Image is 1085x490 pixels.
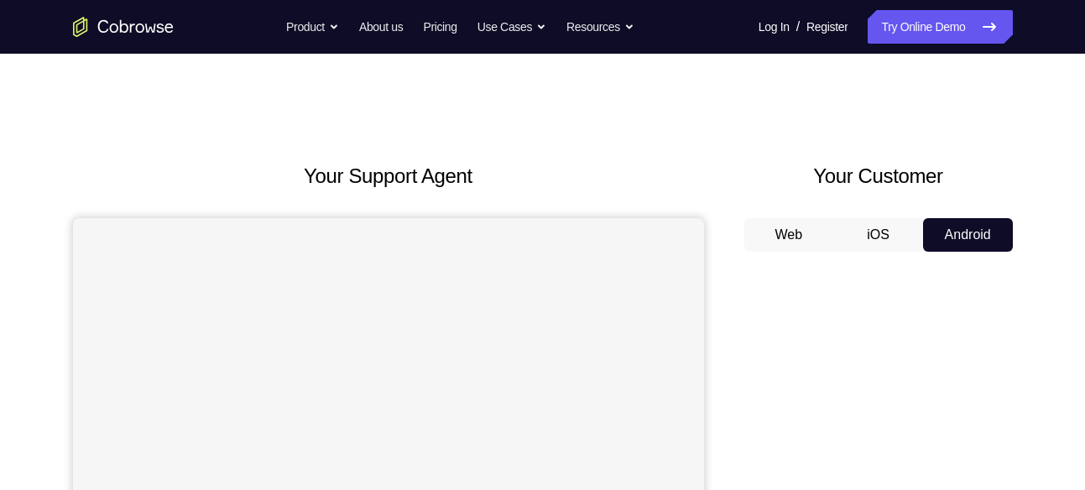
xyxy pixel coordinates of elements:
h2: Your Customer [744,161,1013,191]
a: Pricing [423,10,456,44]
button: iOS [833,218,923,252]
a: Try Online Demo [868,10,1012,44]
a: Log In [759,10,790,44]
button: Use Cases [477,10,546,44]
a: About us [359,10,403,44]
button: Web [744,218,834,252]
button: Resources [566,10,634,44]
a: Go to the home page [73,17,174,37]
button: Product [286,10,339,44]
h2: Your Support Agent [73,161,704,191]
button: Android [923,218,1013,252]
a: Register [806,10,848,44]
span: / [796,17,800,37]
